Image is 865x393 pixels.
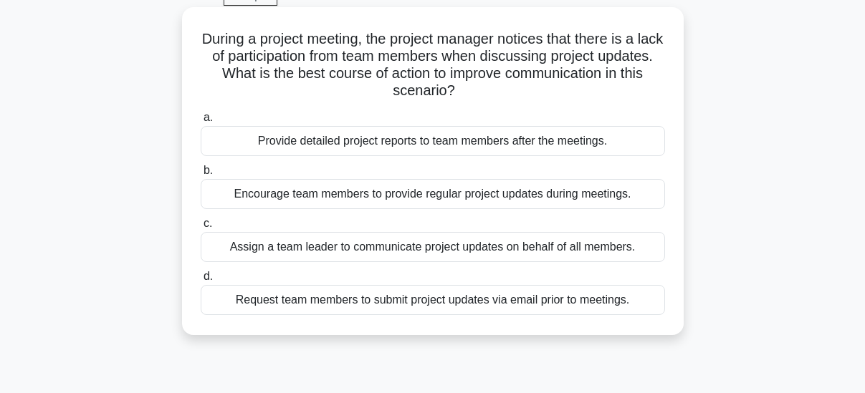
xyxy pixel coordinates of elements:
[204,217,212,229] span: c.
[201,285,665,315] div: Request team members to submit project updates via email prior to meetings.
[204,164,213,176] span: b.
[204,111,213,123] span: a.
[204,270,213,282] span: d.
[201,232,665,262] div: Assign a team leader to communicate project updates on behalf of all members.
[201,179,665,209] div: Encourage team members to provide regular project updates during meetings.
[199,30,666,100] h5: During a project meeting, the project manager notices that there is a lack of participation from ...
[201,126,665,156] div: Provide detailed project reports to team members after the meetings.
